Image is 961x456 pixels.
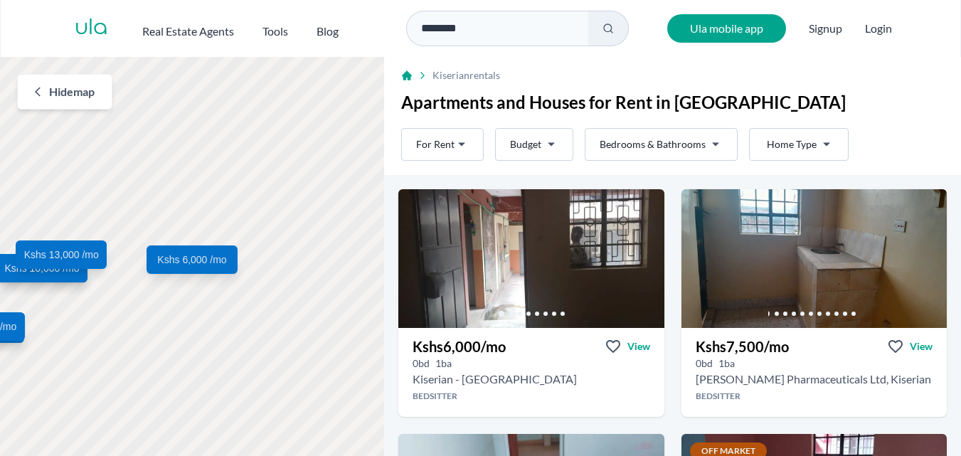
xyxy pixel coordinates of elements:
button: Login [865,20,892,37]
a: Kshs7,500/moViewView property in detail0bd 1ba [PERSON_NAME] Pharmaceuticals Ltd, KiserianBedsitter [681,328,947,417]
a: Kshs6,000/moViewView property in detail0bd 1ba Kiserian - [GEOGRAPHIC_DATA]Bedsitter [398,328,664,417]
h2: Real Estate Agents [142,23,234,40]
a: Kshs 13,000 /mo [16,240,107,269]
h1: Apartments and Houses for Rent in [GEOGRAPHIC_DATA] [401,91,944,114]
h4: Bedsitter [681,391,947,402]
span: Bedrooms & Bathrooms [600,137,706,152]
h5: 1 bathrooms [718,356,735,371]
span: Kshs 6,000 /mo [158,253,227,267]
button: Bedrooms & Bathrooms [585,128,738,161]
span: Kiserian rentals [432,68,500,83]
button: Budget [495,128,573,161]
button: Real Estate Agents [142,17,234,40]
h5: 0 bedrooms [696,356,713,371]
span: View [910,339,933,354]
h2: Bedsitter for rent in Kiserian - Kshs 7,500/mo -Jojo Pharmaceuticals Ltd, Magadi Road, Kiserian, ... [696,371,931,388]
nav: Main [142,17,367,40]
img: Bedsitter for rent - Kshs 6,000/mo - in Kiserian near Taji Apartments Nkoroi, Kiserian - Isinya R... [398,189,664,328]
span: View [627,339,650,354]
a: ula [75,16,108,41]
a: Blog [317,17,339,40]
span: Signup [809,14,842,43]
span: For Rent [416,137,455,152]
span: Kshs 10,000 /mo [5,261,80,275]
span: Home Type [767,137,817,152]
h2: Bedsitter for rent in Kiserian - Kshs 6,000/mo -Taji Apartments Nkoroi, Kiserian - Isinya Road, N... [413,371,577,388]
button: Home Type [749,128,849,161]
h3: Kshs 6,000 /mo [413,336,506,356]
span: Kshs 13,000 /mo [24,248,99,262]
img: Bedsitter for rent - Kshs 7,500/mo - in Kiserian Jojo Pharmaceuticals Ltd, Magadi Road, Kiserian,... [681,189,947,328]
h5: 0 bedrooms [413,356,430,371]
h2: Tools [262,23,288,40]
a: Ula mobile app [667,14,786,43]
h4: Bedsitter [398,391,664,402]
span: Budget [510,137,541,152]
h5: 1 bathrooms [435,356,452,371]
h2: Blog [317,23,339,40]
a: Kshs 6,000 /mo [147,245,238,274]
button: For Rent [401,128,484,161]
span: Hide map [49,83,95,100]
h3: Kshs 7,500 /mo [696,336,789,356]
button: Tools [262,17,288,40]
